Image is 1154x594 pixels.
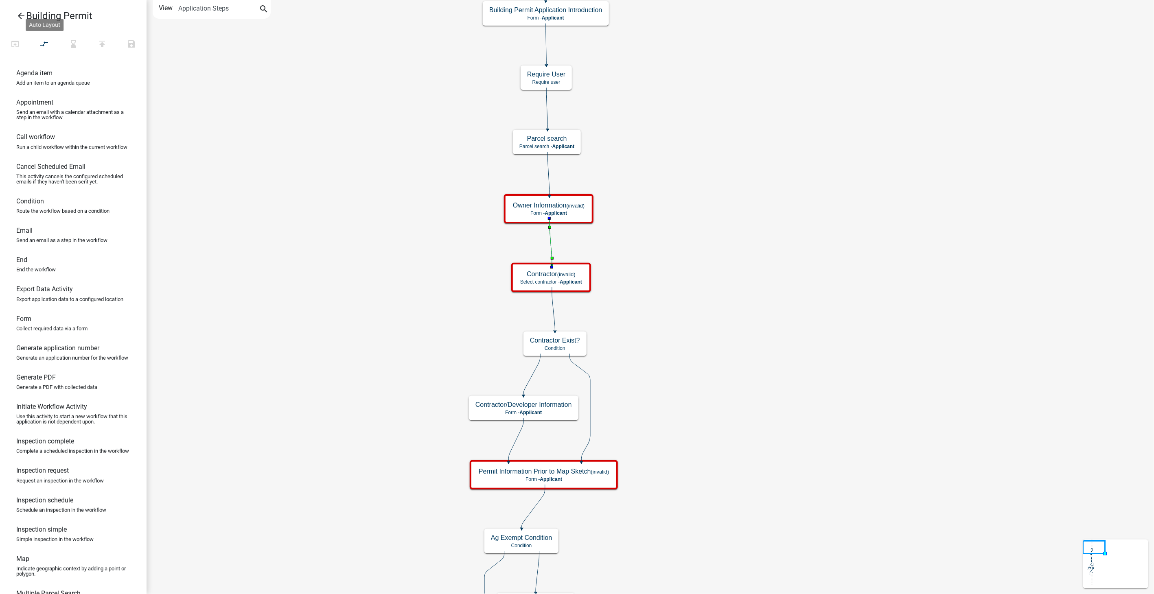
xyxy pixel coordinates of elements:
[16,315,31,323] h6: Form
[16,197,44,205] h6: Condition
[557,271,576,277] small: (invalid)
[527,70,565,78] h5: Require User
[16,507,106,513] p: Schedule an inspection in the workflow
[127,39,136,50] i: save
[0,36,146,55] div: Workflow actions
[16,109,130,120] p: Send an email with a calendar attachment as a step in the workflow
[489,6,602,14] h5: Building Permit Application Introduction
[545,210,567,216] span: Applicant
[552,144,575,149] span: Applicant
[16,144,127,150] p: Run a child workflow within the current workflow
[530,336,580,344] h5: Contractor Exist?
[540,476,563,482] span: Applicant
[16,537,94,542] p: Simple inspection in the workflow
[68,39,78,50] i: hourglass_bottom
[29,36,59,53] button: Auto Layout
[475,410,572,415] p: Form -
[513,210,585,216] p: Form -
[530,345,580,351] p: Condition
[26,19,64,31] div: Auto Layout
[16,163,85,170] h6: Cancel Scheduled Email
[97,39,107,50] i: publish
[16,256,27,264] h6: End
[16,133,55,141] h6: Call workflow
[16,526,67,533] h6: Inspection simple
[7,7,134,25] a: Building Permit
[16,297,123,302] p: Export application data to a configured location
[520,279,582,285] p: Select contractor -
[16,478,104,483] p: Request an inspection in the workflow
[16,80,90,85] p: Add an item to an agenda queue
[257,3,270,16] button: search
[59,36,88,53] button: Validating Workflow
[16,355,128,360] p: Generate an application number for the workflow
[10,39,20,50] i: open_in_browser
[16,555,29,563] h6: Map
[16,174,130,184] p: This activity cancels the configured scheduled emails if they haven't been sent yet.
[16,326,88,331] p: Collect required data via a form
[479,467,609,475] h5: Permit Information Prior to Map Sketch
[491,534,552,542] h5: Ag Exempt Condition
[591,469,609,475] small: (invalid)
[16,227,33,234] h6: Email
[542,15,564,21] span: Applicant
[489,15,602,21] p: Form -
[520,270,582,278] h5: Contractor
[519,135,574,142] h5: Parcel search
[16,373,56,381] h6: Generate PDF
[519,144,574,149] p: Parcel search -
[16,238,107,243] p: Send an email as a step in the workflow
[475,401,572,408] h5: Contractor/Developer Information
[16,98,53,106] h6: Appointment
[491,543,552,548] p: Condition
[117,36,146,53] button: Save
[88,36,117,53] button: Publish
[16,344,99,352] h6: Generate application number
[16,69,53,77] h6: Agenda item
[16,496,73,504] h6: Inspection schedule
[16,467,69,474] h6: Inspection request
[16,384,97,390] p: Generate a PDF with collected data
[16,11,26,22] i: arrow_back
[16,437,74,445] h6: Inspection complete
[560,279,582,285] span: Applicant
[259,4,269,15] i: search
[527,79,565,85] p: Require user
[479,476,609,482] p: Form -
[16,403,87,411] h6: Initiate Workflow Activity
[16,448,129,454] p: Complete a scheduled inspection in the workflow
[16,566,130,577] p: Indicate geographic context by adding a point or polygon.
[39,39,49,50] i: compare_arrows
[0,36,30,53] button: Test Workflow
[513,201,585,209] h5: Owner Information
[567,203,585,209] small: (invalid)
[16,285,73,293] h6: Export Data Activity
[520,410,542,415] span: Applicant
[16,414,130,424] p: Use this activity to start a new workflow that this application is not dependent upon.
[16,208,109,214] p: Route the workflow based on a condition
[16,267,56,272] p: End the workflow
